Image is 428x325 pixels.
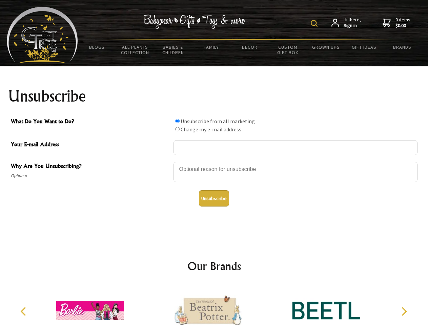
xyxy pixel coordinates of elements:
a: Babies & Children [154,40,192,60]
label: Unsubscribe from all marketing [181,118,255,125]
a: Hi there,Sign in [331,17,361,29]
span: What Do You Want to Do? [11,117,170,127]
input: Your E-mail Address [174,140,417,155]
a: Grown Ups [307,40,345,54]
img: Babyware - Gifts - Toys and more... [7,7,78,63]
a: Brands [383,40,422,54]
a: Decor [230,40,269,54]
strong: $0.00 [395,23,410,29]
span: Why Are You Unsubscribing? [11,162,170,172]
a: All Plants Collection [116,40,155,60]
a: Family [192,40,231,54]
span: Your E-mail Address [11,140,170,150]
input: What Do You Want to Do? [175,119,180,123]
textarea: Why Are You Unsubscribing? [174,162,417,182]
a: 0 items$0.00 [383,17,410,29]
h1: Unsubscribe [8,88,420,104]
button: Unsubscribe [199,190,229,207]
span: Optional [11,172,170,180]
strong: Sign in [344,23,361,29]
span: 0 items [395,17,410,29]
a: Custom Gift Box [269,40,307,60]
img: product search [311,20,318,27]
span: Hi there, [344,17,361,29]
button: Previous [17,304,32,319]
input: What Do You Want to Do? [175,127,180,131]
label: Change my e-mail address [181,126,241,133]
button: Next [396,304,411,319]
h2: Our Brands [14,258,415,274]
a: BLOGS [78,40,116,54]
a: Gift Ideas [345,40,383,54]
img: Babywear - Gifts - Toys & more [144,15,245,29]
